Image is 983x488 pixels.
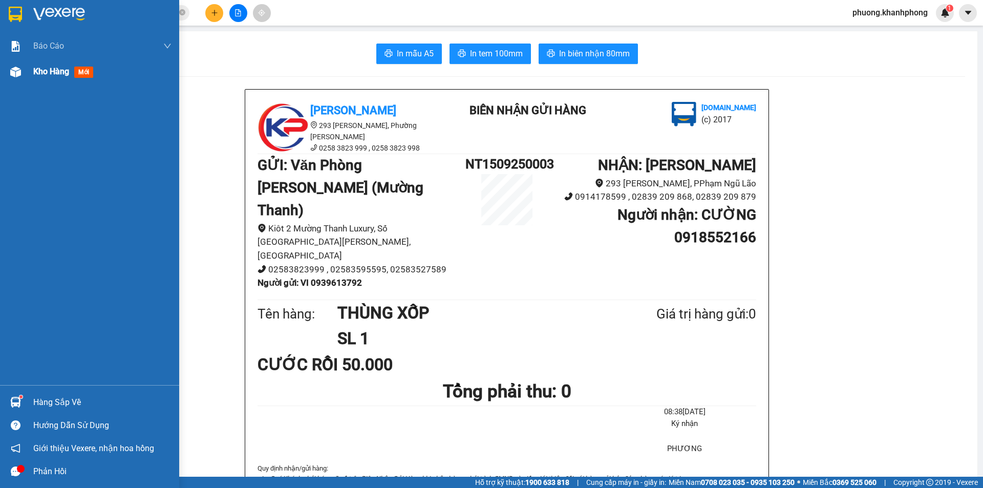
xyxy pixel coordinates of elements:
[258,142,442,154] li: 0258 3823 999 , 0258 3823 998
[701,113,756,126] li: (c) 2017
[832,478,877,486] strong: 0369 525 060
[586,477,666,488] span: Cung cấp máy in - giấy in:
[469,104,586,117] b: BIÊN NHẬN GỬI HÀNG
[211,9,218,16] span: plus
[450,44,531,64] button: printerIn tem 100mm
[5,5,41,41] img: logo.jpg
[701,478,795,486] strong: 0708 023 035 - 0935 103 250
[71,44,136,55] li: VP [PERSON_NAME]
[669,477,795,488] span: Miền Nam
[337,300,607,326] h1: THÙNG XỐP
[9,7,22,22] img: logo-vxr
[258,352,422,377] div: CƯỚC RỒI 50.000
[946,5,953,12] sup: 1
[598,157,756,174] b: NHẬN : [PERSON_NAME]
[258,265,266,273] span: phone
[844,6,936,19] span: phuong.khanhphong
[258,377,756,406] h1: Tổng phải thu: 0
[564,192,573,201] span: phone
[964,8,973,17] span: caret-down
[33,442,154,455] span: Giới thiệu Vexere, nhận hoa hồng
[559,47,630,60] span: In biên nhận 80mm
[33,395,172,410] div: Hàng sắp về
[10,67,21,77] img: warehouse-icon
[258,9,265,16] span: aim
[258,224,266,232] span: environment
[310,144,317,151] span: phone
[959,4,977,22] button: caret-down
[205,4,223,22] button: plus
[547,49,555,59] span: printer
[234,9,242,16] span: file-add
[71,56,127,87] b: 293 [PERSON_NAME], PPhạm Ngũ Lão
[258,102,309,153] img: logo.jpg
[397,47,434,60] span: In mẫu A5
[701,103,756,112] b: [DOMAIN_NAME]
[376,44,442,64] button: printerIn mẫu A5
[11,443,20,453] span: notification
[163,42,172,50] span: down
[258,263,465,277] li: 02583823999 , 02583595595, 02583527589
[310,121,317,129] span: environment
[33,67,69,76] span: Kho hàng
[258,304,337,325] div: Tên hàng:
[71,57,78,64] span: environment
[10,41,21,52] img: solution-icon
[179,9,185,15] span: close-circle
[33,464,172,479] div: Phản hồi
[470,47,523,60] span: In tem 100mm
[539,44,638,64] button: printerIn biên nhận 80mm
[33,39,64,52] span: Báo cáo
[229,4,247,22] button: file-add
[613,418,756,430] li: Ký nhận
[19,395,23,398] sup: 1
[337,326,607,351] h1: SL 1
[595,179,604,187] span: environment
[10,397,21,408] img: warehouse-icon
[613,406,756,418] li: 08:38[DATE]
[577,477,579,488] span: |
[607,304,756,325] div: Giá trị hàng gửi: 0
[797,480,800,484] span: ⚪️
[548,190,756,204] li: 0914178599 , 02839 209 868, 02839 209 879
[310,104,396,117] b: [PERSON_NAME]
[253,4,271,22] button: aim
[465,154,548,174] h1: NT1509250003
[384,49,393,59] span: printer
[179,8,185,18] span: close-circle
[613,443,756,455] li: PHƯƠNG
[74,67,93,78] span: mới
[926,479,933,486] span: copyright
[5,5,148,25] li: [PERSON_NAME]
[458,49,466,59] span: printer
[548,177,756,190] li: 293 [PERSON_NAME], PPhạm Ngũ Lão
[475,477,569,488] span: Hỗ trợ kỹ thuật:
[11,466,20,476] span: message
[5,44,71,77] li: VP Văn Phòng [PERSON_NAME] (Mường Thanh)
[884,477,886,488] span: |
[803,477,877,488] span: Miền Bắc
[672,102,696,126] img: logo.jpg
[617,206,756,246] b: Người nhận : CƯỜNG 0918552166
[525,478,569,486] strong: 1900 633 818
[941,8,950,17] img: icon-new-feature
[258,120,442,142] li: 293 [PERSON_NAME], Phường [PERSON_NAME]
[258,278,362,288] b: Người gửi : VI 0939613792
[11,420,20,430] span: question-circle
[270,475,681,482] i: Quý Khách phải báo mã số trên Biên Nhận Gửi Hàng khi nhận hàng, phải trình CMND và giấy giới thiệ...
[258,222,465,263] li: Kiôt 2 Mường Thanh Luxury, Số [GEOGRAPHIC_DATA][PERSON_NAME], [GEOGRAPHIC_DATA]
[33,418,172,433] div: Hướng dẫn sử dụng
[258,157,423,219] b: GỬI : Văn Phòng [PERSON_NAME] (Mường Thanh)
[948,5,951,12] span: 1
